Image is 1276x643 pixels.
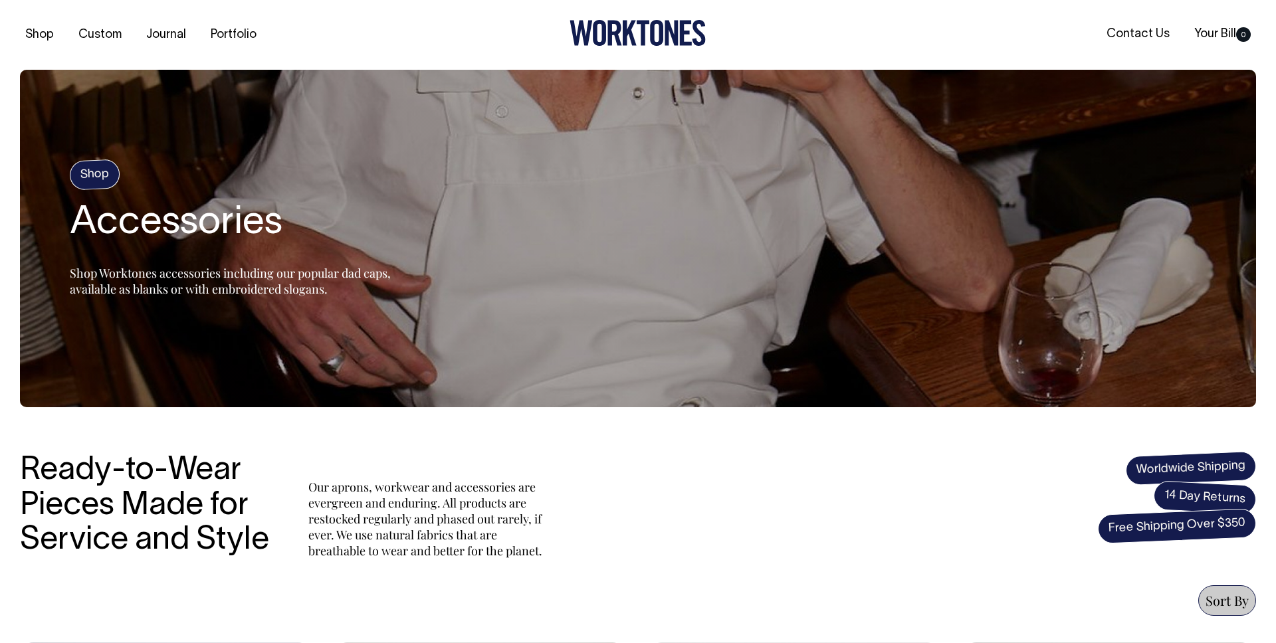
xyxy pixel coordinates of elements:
[69,159,120,190] h4: Shop
[1206,591,1249,609] span: Sort By
[1125,451,1257,486] span: Worldwide Shipping
[1189,23,1256,45] a: Your Bill0
[73,24,127,46] a: Custom
[1097,508,1257,544] span: Free Shipping Over $350
[70,203,402,245] h2: Accessories
[1153,480,1257,515] span: 14 Day Returns
[141,24,191,46] a: Journal
[1101,23,1175,45] a: Contact Us
[1236,27,1251,42] span: 0
[20,24,59,46] a: Shop
[205,24,262,46] a: Portfolio
[70,265,391,297] span: Shop Worktones accessories including our popular dad caps, available as blanks or with embroidere...
[20,454,279,559] h3: Ready-to-Wear Pieces Made for Service and Style
[308,479,548,559] p: Our aprons, workwear and accessories are evergreen and enduring. All products are restocked regul...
